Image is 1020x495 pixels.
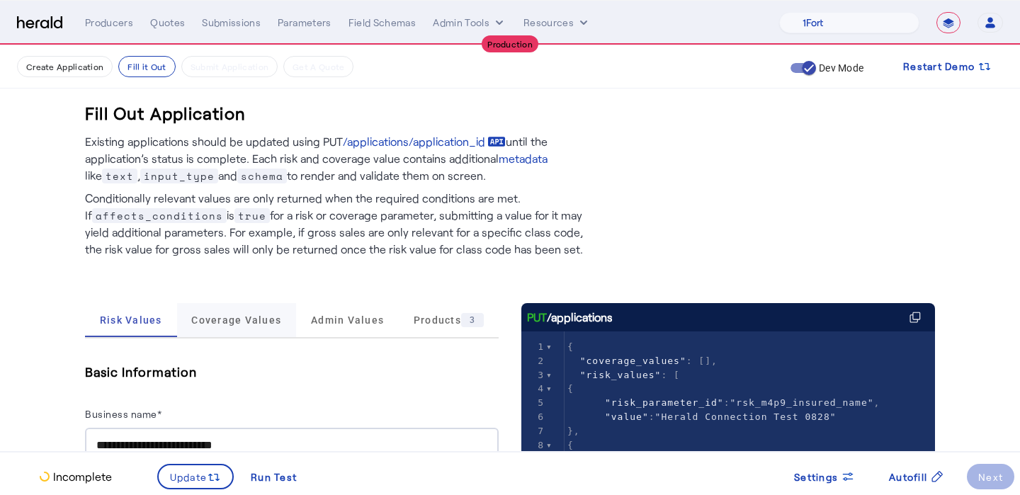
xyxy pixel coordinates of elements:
div: Field Schemas [348,16,416,30]
span: Update [170,470,208,484]
p: Incomplete [50,468,112,485]
span: "Herald Connection Test 0828" [655,411,837,422]
div: 7 [521,424,546,438]
span: Risk Values [100,315,162,325]
div: 3 [521,368,546,382]
span: text [102,169,137,183]
a: metadata [499,150,548,167]
div: /applications [527,309,613,326]
button: Settings [783,464,866,489]
button: Restart Demo [892,54,1003,79]
button: Create Application [17,56,113,77]
span: { [567,440,574,450]
span: Coverage Values [191,315,281,325]
div: 8 [521,438,546,453]
span: Autofill [889,470,927,484]
p: Conditionally relevant values are only returned when the required conditions are met. If is for a... [85,184,595,258]
button: internal dropdown menu [433,16,506,30]
a: /applications/application_id [343,133,506,150]
span: "value" [605,411,649,422]
span: "coverage_values" [580,355,686,366]
img: Herald Logo [17,16,62,30]
div: Parameters [278,16,331,30]
span: "risk_parameter_id" [605,397,724,408]
h3: Fill Out Application [85,102,246,125]
span: : [], [567,355,718,366]
div: Producers [85,16,133,30]
span: "rsk_m4p9_insured_name" [730,397,874,408]
button: Update [157,464,234,489]
button: Autofill [878,464,956,489]
div: 4 [521,382,546,396]
span: { [567,341,574,352]
span: { [567,383,574,394]
span: affects_conditions [92,208,227,223]
div: 2 [521,354,546,368]
button: Submit Application [181,56,278,77]
span: Restart Demo [903,58,975,75]
span: }, [567,426,580,436]
div: 6 [521,410,546,424]
div: 3 [461,313,484,327]
span: true [234,208,270,223]
div: 1 [521,340,546,354]
span: Admin Values [311,315,384,325]
span: Settings [794,470,838,484]
div: Run Test [251,470,297,484]
label: Business name* [85,408,161,420]
button: Run Test [239,464,308,489]
span: PUT [527,309,547,326]
span: : [567,411,837,422]
p: Existing applications should be updated using PUT until the application’s status is complete. Eac... [85,133,595,184]
button: Get A Quote [283,56,353,77]
label: Dev Mode [816,61,863,75]
button: Fill it Out [118,56,175,77]
div: Quotes [150,16,185,30]
span: "risk_values" [580,370,662,380]
span: input_type [140,169,218,183]
span: schema [237,169,287,183]
button: Resources dropdown menu [523,16,591,30]
div: 5 [521,396,546,410]
div: Submissions [202,16,261,30]
div: Production [482,35,538,52]
h5: Basic Information [85,361,499,382]
span: : [ [567,370,680,380]
span: Products [414,313,484,327]
span: : , [567,397,880,408]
